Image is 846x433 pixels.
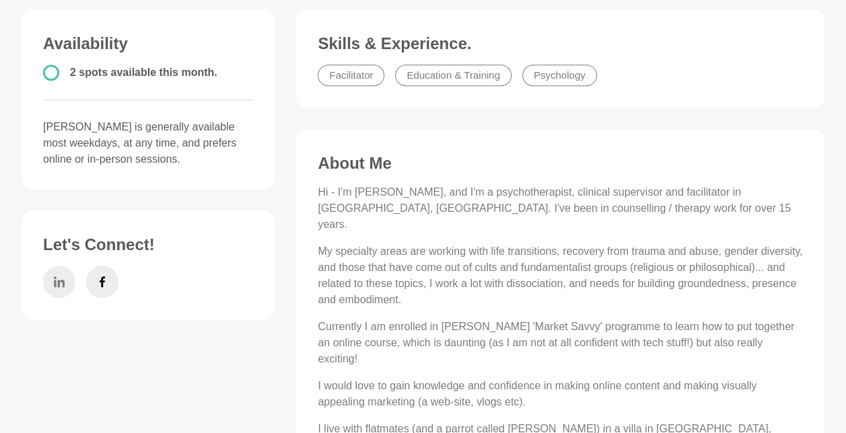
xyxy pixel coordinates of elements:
[43,34,253,54] h3: Availability
[318,378,803,410] p: I would love to gain knowledge and confidence in making online content and making visually appeal...
[70,67,217,78] span: 2 spots available this month.
[318,243,803,308] p: My specialty areas are working with life transitions, recovery from trauma and abuse, gender dive...
[43,119,253,167] p: [PERSON_NAME] is generally available most weekdays, at any time, and prefers online or in-person ...
[318,153,803,173] h3: About Me
[43,235,253,255] h3: Let's Connect!
[318,34,803,54] h3: Skills & Experience.
[43,266,75,298] a: LinkedIn
[318,184,803,233] p: Hi - I'm [PERSON_NAME], and I'm a psychotherapist, clinical supervisor and facilitator in [GEOGRA...
[86,266,118,298] a: Facebook
[318,319,803,367] p: Currently I am enrolled in [PERSON_NAME] 'Market Savvy' programme to learn how to put together an...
